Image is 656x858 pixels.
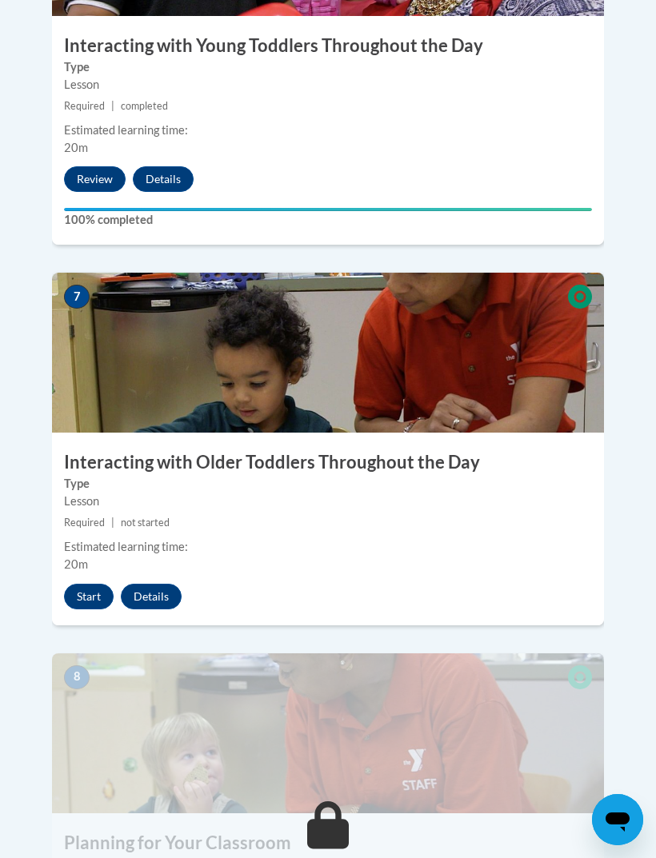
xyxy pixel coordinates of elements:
[111,517,114,529] span: |
[592,794,643,845] iframe: Button to launch messaging window, conversation in progress
[52,273,604,433] img: Course Image
[64,141,88,154] span: 20m
[64,58,592,76] label: Type
[64,493,592,510] div: Lesson
[52,831,604,856] h3: Planning for Your Classroom
[64,122,592,139] div: Estimated learning time:
[133,166,194,192] button: Details
[64,538,592,556] div: Estimated learning time:
[52,450,604,475] h3: Interacting with Older Toddlers Throughout the Day
[121,584,182,609] button: Details
[121,517,170,529] span: not started
[64,166,126,192] button: Review
[64,76,592,94] div: Lesson
[64,665,90,689] span: 8
[64,517,105,529] span: Required
[52,653,604,813] img: Course Image
[52,34,604,58] h3: Interacting with Young Toddlers Throughout the Day
[64,100,105,112] span: Required
[64,584,114,609] button: Start
[111,100,114,112] span: |
[64,475,592,493] label: Type
[64,285,90,309] span: 7
[64,208,592,211] div: Your progress
[64,211,592,229] label: 100% completed
[121,100,168,112] span: completed
[64,557,88,571] span: 20m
